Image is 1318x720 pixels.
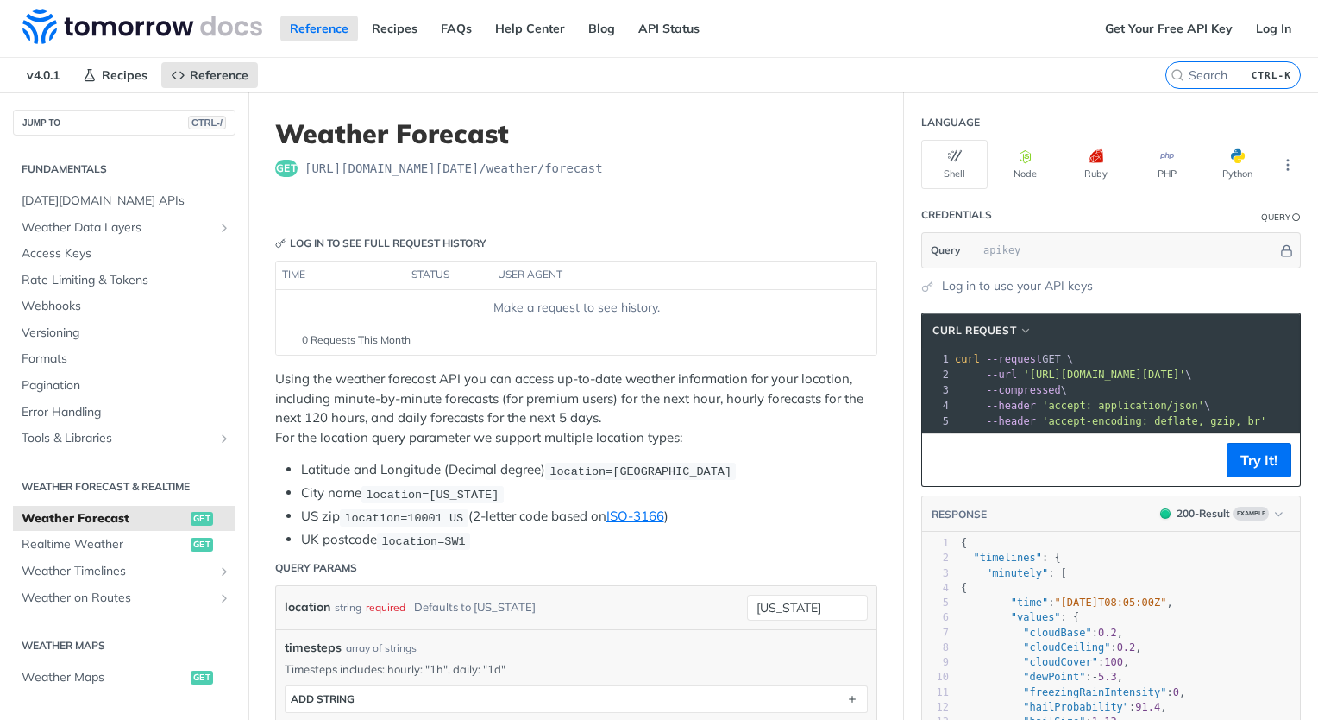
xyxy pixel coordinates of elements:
[1227,443,1291,477] button: Try It!
[22,536,186,553] span: Realtime Weather
[13,268,235,294] a: Rate Limiting & Tokens
[1173,686,1179,698] span: 0
[921,207,992,223] div: Credentials
[1135,701,1160,713] span: 91.4
[280,16,358,41] a: Reference
[986,384,1061,396] span: --compressed
[1023,641,1110,654] span: "cloudCeiling"
[346,641,417,656] div: array of strings
[922,581,949,596] div: 4
[961,701,1167,713] span: : ,
[1098,671,1117,683] span: 5.3
[961,656,1129,668] span: : ,
[275,160,298,177] span: get
[22,377,231,395] span: Pagination
[961,641,1142,654] span: : ,
[217,432,231,445] button: Show subpages for Tools & Libraries
[285,639,342,657] span: timesteps
[22,9,262,44] img: Tomorrow.io Weather API Docs
[283,299,869,317] div: Make a request to see history.
[922,655,949,670] div: 9
[275,236,486,251] div: Log in to see full request history
[922,596,949,610] div: 5
[22,219,213,237] span: Weather Data Layers
[922,536,949,551] div: 1
[922,626,949,641] div: 7
[1261,211,1290,224] div: Query
[414,595,536,620] div: Defaults to [US_STATE]
[986,567,1048,579] span: "minutely"
[1261,211,1301,224] div: QueryInformation
[579,16,624,41] a: Blog
[955,369,1192,381] span: \
[961,537,967,549] span: {
[13,215,235,241] a: Weather Data LayersShow subpages for Weather Data Layers
[22,272,231,289] span: Rate Limiting & Tokens
[285,661,868,677] p: Timesteps includes: hourly: "1h", daily: "1d"
[344,511,463,524] span: location=10001 US
[275,560,357,576] div: Query Params
[13,241,235,267] a: Access Keys
[931,243,961,258] span: Query
[304,160,603,177] span: https://api.tomorrow.io/v4/weather/forecast
[955,400,1210,412] span: \
[22,404,231,421] span: Error Handling
[1177,506,1230,521] div: 200 - Result
[922,398,951,414] div: 4
[13,426,235,452] a: Tools & LibrariesShow subpages for Tools & Libraries
[275,238,286,249] svg: Key
[492,262,842,289] th: user agent
[1152,505,1291,522] button: 200200-ResultExample
[302,332,411,348] span: 0 Requests This Month
[301,460,877,480] li: Latitude and Longitude (Decimal degree)
[986,400,1036,412] span: --header
[921,140,988,189] button: Shell
[973,552,1041,564] span: "timelines"
[986,369,1017,381] span: --url
[13,532,235,558] a: Realtime Weatherget
[1133,140,1200,189] button: PHP
[13,665,235,691] a: Weather Mapsget
[17,62,69,88] span: v4.0.1
[1275,152,1301,178] button: More Languages
[931,506,988,523] button: RESPONSE
[191,538,213,552] span: get
[1095,16,1242,41] a: Get Your Free API Key
[955,353,1073,365] span: GET \
[961,611,1079,623] span: : {
[161,62,258,88] a: Reference
[217,565,231,578] button: Show subpages for Weather Timelines
[955,353,980,365] span: curl
[961,552,1061,564] span: : {
[291,692,355,705] div: ADD string
[931,447,955,473] button: Copy to clipboard
[1023,627,1091,639] span: "cloudBase"
[301,483,877,503] li: City name
[1023,701,1129,713] span: "hailProbability"
[961,627,1123,639] span: : ,
[1011,611,1061,623] span: "values"
[922,641,949,655] div: 8
[22,590,213,607] span: Weather on Routes
[922,700,949,715] div: 12
[606,508,664,524] a: ISO-3166
[922,566,949,581] div: 3
[22,510,186,527] span: Weather Forecast
[1063,140,1129,189] button: Ruby
[13,638,235,654] h2: Weather Maps
[1160,508,1171,519] span: 200
[22,669,186,686] span: Weather Maps
[1023,686,1166,698] span: "freezingRainIntensity"
[191,671,213,685] span: get
[922,670,949,685] div: 10
[486,16,574,41] a: Help Center
[13,320,235,346] a: Versioning
[13,346,235,372] a: Formats
[1171,68,1184,82] svg: Search
[286,686,867,712] button: ADD string
[986,353,1042,365] span: --request
[276,262,405,289] th: time
[1023,369,1185,381] span: '[URL][DOMAIN_NAME][DATE]'
[961,686,1185,698] span: : ,
[1247,66,1296,84] kbd: CTRL-K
